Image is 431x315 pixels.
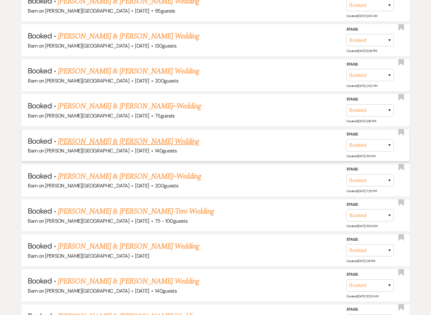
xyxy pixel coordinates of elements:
[135,43,149,49] span: [DATE]
[28,136,52,146] span: Booked
[346,224,377,228] span: Created: [DATE] 11:04 AM
[135,77,149,84] span: [DATE]
[28,101,52,111] span: Booked
[155,77,178,84] span: 200 guests
[155,8,175,14] span: 95 guests
[346,49,377,53] span: Created: [DATE] 8:39 PM
[58,136,199,147] a: [PERSON_NAME] & [PERSON_NAME] Wedding
[28,8,129,14] span: Barn on [PERSON_NAME][GEOGRAPHIC_DATA]
[58,276,199,287] a: [PERSON_NAME] & [PERSON_NAME] Wedding
[346,154,375,158] span: Created: [DATE] 11:11 AM
[346,189,377,193] span: Created: [DATE] 7:25 PM
[346,271,394,278] label: Stage:
[346,26,394,33] label: Stage:
[58,206,214,217] a: [PERSON_NAME] & [PERSON_NAME]-Tero Wedding
[28,276,52,286] span: Booked
[346,84,377,88] span: Created: [DATE] 3:02 PM
[28,77,129,84] span: Barn on [PERSON_NAME][GEOGRAPHIC_DATA]
[58,171,201,182] a: [PERSON_NAME] & [PERSON_NAME]~Wedding
[58,66,199,77] a: [PERSON_NAME] & [PERSON_NAME] Wedding
[155,147,177,154] span: 140 guests
[346,236,394,243] label: Stage:
[135,112,149,119] span: [DATE]
[28,171,52,181] span: Booked
[28,147,129,154] span: Barn on [PERSON_NAME][GEOGRAPHIC_DATA]
[346,119,376,123] span: Created: [DATE] 9:16 PM
[135,218,149,224] span: [DATE]
[155,112,175,119] span: 75 guests
[28,112,129,119] span: Barn on [PERSON_NAME][GEOGRAPHIC_DATA]
[28,206,52,216] span: Booked
[58,241,199,252] a: [PERSON_NAME] & [PERSON_NAME] Wedding
[346,294,378,298] span: Created: [DATE] 10:53 AM
[346,259,375,263] span: Created: [DATE] 1:41 PM
[135,8,149,14] span: [DATE]
[346,166,394,173] label: Stage:
[155,218,187,224] span: 75 - 100 guests
[155,182,178,189] span: 200 guests
[346,14,377,18] span: Created: [DATE] 9:33 AM
[155,288,177,294] span: 140 guests
[135,182,149,189] span: [DATE]
[28,66,52,76] span: Booked
[28,218,129,224] span: Barn on [PERSON_NAME][GEOGRAPHIC_DATA]
[28,253,129,259] span: Barn on [PERSON_NAME][GEOGRAPHIC_DATA]
[346,131,394,138] label: Stage:
[28,241,52,251] span: Booked
[346,306,394,313] label: Stage:
[58,100,201,112] a: [PERSON_NAME] & [PERSON_NAME]~Wedding
[346,61,394,68] label: Stage:
[346,201,394,208] label: Stage:
[135,253,149,259] span: [DATE]
[155,43,176,49] span: 130 guests
[28,31,52,41] span: Booked
[346,96,394,103] label: Stage:
[28,43,129,49] span: Barn on [PERSON_NAME][GEOGRAPHIC_DATA]
[135,288,149,294] span: [DATE]
[58,31,199,42] a: [PERSON_NAME] & [PERSON_NAME] Wedding
[28,288,129,294] span: Barn on [PERSON_NAME][GEOGRAPHIC_DATA]
[135,147,149,154] span: [DATE]
[28,182,129,189] span: Barn on [PERSON_NAME][GEOGRAPHIC_DATA]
